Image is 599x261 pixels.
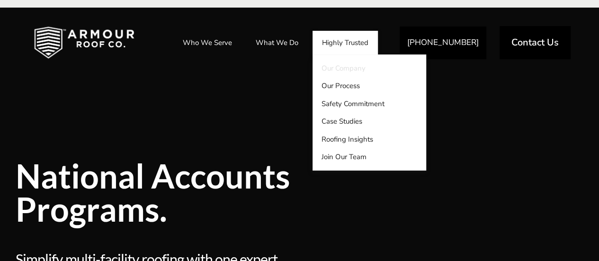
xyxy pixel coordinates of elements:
a: Contact Us [500,26,571,59]
a: Case Studies [313,113,426,131]
a: [PHONE_NUMBER] [400,27,486,59]
span: Contact Us [511,38,559,47]
a: Roofing Insights [313,130,426,148]
span: National Accounts Programs. [16,159,437,225]
a: What We Do [246,31,308,54]
a: Who We Serve [173,31,241,54]
a: Our Process [313,77,426,95]
img: Industrial and Commercial Roofing Company | Armour Roof Co. [19,19,150,66]
a: Highly Trusted [313,31,378,54]
a: Our Company [313,59,426,77]
a: Join Our Team [313,148,426,166]
a: Safety Commitment [313,95,426,113]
